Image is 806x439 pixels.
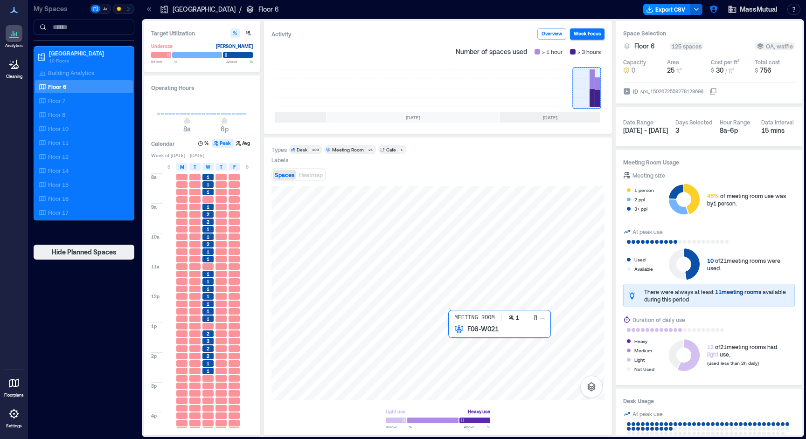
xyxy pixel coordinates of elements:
span: 1 [207,293,209,300]
div: 2 ppl [634,195,645,204]
span: 1 [207,278,209,285]
div: At peak use [632,409,663,418]
p: Floorplans [4,392,24,398]
a: Cleaning [2,53,26,82]
button: Spaces [273,170,296,180]
span: 2 [207,353,209,359]
p: Floor 17 [48,209,69,216]
span: / ft² [725,67,734,74]
div: Medium [634,346,652,355]
span: 1 [207,368,209,374]
div: Number of spaces used [452,43,604,60]
div: Duration of daily use [632,315,685,324]
p: Floor 7 [48,97,65,104]
span: 0 [632,66,635,75]
button: Avg [235,139,253,148]
button: Overview [537,28,566,40]
div: Capacity [623,58,646,66]
span: 8a [151,174,157,180]
div: 21 [367,147,375,152]
span: 1 [207,174,209,180]
div: 8a - 6p [720,126,754,135]
span: 1 [207,256,209,262]
button: MassMutual [725,2,780,17]
div: 3 [675,126,712,135]
div: OA, waffle [757,42,793,50]
span: 11a [151,263,160,270]
div: Date Range [623,118,653,126]
p: Floor 8 [48,111,65,118]
div: Used [634,255,646,264]
div: Not Used [634,364,654,374]
button: Week Focus [570,28,604,40]
div: Data Interval [761,118,794,126]
span: 1 [207,301,209,307]
span: 2 [207,330,209,337]
button: IDspc_1502672559278129698 [709,88,717,95]
span: F [233,163,236,171]
p: My Spaces [34,4,88,14]
div: Area [667,58,679,66]
div: Heavy use [468,407,490,416]
span: 1p [151,323,157,329]
div: Days Selected [675,118,712,126]
span: 3p [151,383,157,389]
span: 1 [207,189,209,195]
p: Floor 6 [48,83,66,90]
span: 10 [707,257,714,264]
span: 45% [707,192,719,199]
div: [DATE] [327,112,500,123]
button: Floor 6 [634,41,666,51]
p: [GEOGRAPHIC_DATA] [49,49,127,57]
a: Settings [3,403,25,432]
button: Export CSV [643,4,691,15]
div: 3+ ppl [634,204,647,213]
span: 1 [207,271,209,277]
span: Below % [386,424,412,430]
span: 1 [207,308,209,315]
span: 1 [207,181,209,188]
span: > 1 hour [542,47,563,56]
button: Peak [212,139,234,148]
p: Floor 14 [48,167,69,174]
button: Hide Planned Spaces [34,245,134,260]
p: 10 Floors [49,57,127,64]
div: Meeting Room [332,146,364,153]
span: 1 [207,360,209,367]
span: 9a [151,204,157,210]
span: W [206,163,210,171]
div: spc_1502672559278129698 [639,87,704,96]
div: [PERSON_NAME] [216,41,253,51]
span: 10a [151,233,160,240]
span: 2 [207,211,209,218]
p: Cleaning [6,74,22,79]
span: T [194,163,196,171]
span: Above % [464,424,490,430]
div: At peak use [632,227,663,236]
span: 1 [207,233,209,240]
a: Analytics [2,22,26,51]
div: 1 [399,147,404,152]
div: Available [634,264,653,274]
p: [GEOGRAPHIC_DATA] [173,5,236,14]
span: 12 [707,343,714,350]
span: Hide Planned Spaces [52,247,117,257]
span: 1 [207,226,209,233]
span: > 3 hours [577,47,601,56]
span: MassMutual [740,5,777,14]
div: 1 person [634,185,654,195]
h3: Desk Usage [623,396,795,405]
p: Floor 11 [48,139,69,146]
p: Floor 6 [258,5,279,14]
span: 756 [760,66,771,74]
h3: Operating Hours [151,83,253,92]
div: Desk [297,146,307,153]
div: Labels [271,156,288,164]
div: Light use [386,407,405,416]
div: Total cost [755,58,780,66]
button: Heatmap [297,170,325,180]
span: 2 [207,219,209,225]
span: 12p [151,293,160,300]
span: Floor 6 [634,41,655,51]
div: Meeting size [632,171,665,180]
